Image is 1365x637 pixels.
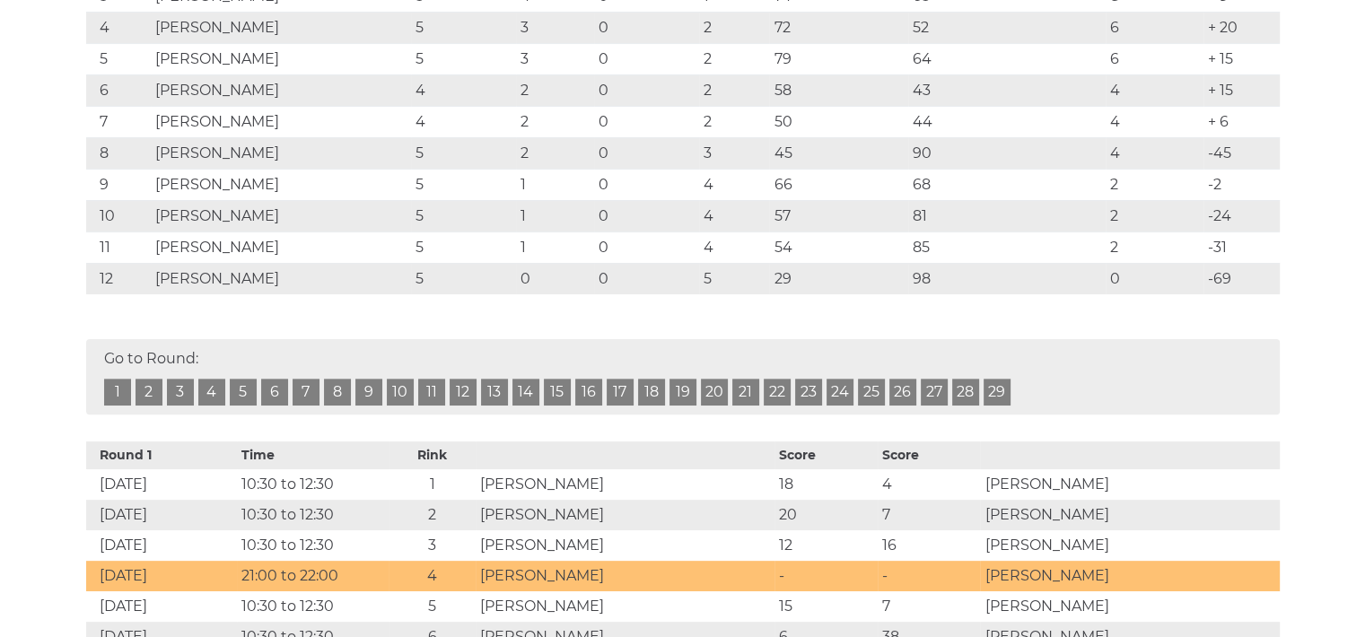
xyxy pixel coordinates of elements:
[769,106,908,137] td: 50
[594,200,700,231] td: 0
[261,379,288,406] a: 6
[151,106,411,137] td: [PERSON_NAME]
[769,43,908,74] td: 79
[389,561,476,591] td: 4
[1203,231,1279,263] td: -31
[1106,231,1204,263] td: 2
[607,379,634,406] a: 17
[699,169,769,200] td: 4
[389,591,476,622] td: 5
[889,379,916,406] a: 26
[86,469,238,500] td: [DATE]
[878,500,981,530] td: 7
[481,379,508,406] a: 13
[774,469,878,500] td: 18
[980,561,1279,591] td: [PERSON_NAME]
[594,43,700,74] td: 0
[86,106,151,137] td: 7
[594,263,700,294] td: 0
[411,43,517,74] td: 5
[669,379,696,406] a: 19
[389,469,476,500] td: 1
[774,500,878,530] td: 20
[1203,137,1279,169] td: -45
[908,169,1105,200] td: 68
[1106,43,1204,74] td: 6
[411,137,517,169] td: 5
[151,263,411,294] td: [PERSON_NAME]
[827,379,853,406] a: 24
[1203,263,1279,294] td: -69
[86,441,238,469] th: Round 1
[516,137,593,169] td: 2
[984,379,1011,406] a: 29
[411,74,517,106] td: 4
[594,137,700,169] td: 0
[86,12,151,43] td: 4
[86,530,238,561] td: [DATE]
[699,137,769,169] td: 3
[86,200,151,231] td: 10
[476,561,774,591] td: [PERSON_NAME]
[980,530,1279,561] td: [PERSON_NAME]
[86,561,238,591] td: [DATE]
[769,169,908,200] td: 66
[774,591,878,622] td: 15
[544,379,571,406] a: 15
[418,379,445,406] a: 11
[151,137,411,169] td: [PERSON_NAME]
[1106,263,1204,294] td: 0
[701,379,728,406] a: 20
[516,74,593,106] td: 2
[389,441,476,469] th: Rink
[908,12,1105,43] td: 52
[1203,43,1279,74] td: + 15
[516,106,593,137] td: 2
[1106,106,1204,137] td: 4
[908,74,1105,106] td: 43
[411,169,517,200] td: 5
[858,379,885,406] a: 25
[769,263,908,294] td: 29
[151,231,411,263] td: [PERSON_NAME]
[476,469,774,500] td: [PERSON_NAME]
[237,469,389,500] td: 10:30 to 12:30
[411,106,517,137] td: 4
[769,200,908,231] td: 57
[516,200,593,231] td: 1
[921,379,948,406] a: 27
[389,530,476,561] td: 3
[86,500,238,530] td: [DATE]
[293,379,319,406] a: 7
[1203,200,1279,231] td: -24
[230,379,257,406] a: 5
[769,74,908,106] td: 58
[732,379,759,406] a: 21
[516,12,593,43] td: 3
[86,43,151,74] td: 5
[638,379,665,406] a: 18
[86,231,151,263] td: 11
[774,561,878,591] td: -
[575,379,602,406] a: 16
[450,379,477,406] a: 12
[774,441,878,469] th: Score
[237,591,389,622] td: 10:30 to 12:30
[151,43,411,74] td: [PERSON_NAME]
[355,379,382,406] a: 9
[908,200,1105,231] td: 81
[699,43,769,74] td: 2
[1106,169,1204,200] td: 2
[516,43,593,74] td: 3
[594,12,700,43] td: 0
[389,500,476,530] td: 2
[86,137,151,169] td: 8
[411,231,517,263] td: 5
[980,500,1279,530] td: [PERSON_NAME]
[476,500,774,530] td: [PERSON_NAME]
[237,530,389,561] td: 10:30 to 12:30
[411,263,517,294] td: 5
[952,379,979,406] a: 28
[237,500,389,530] td: 10:30 to 12:30
[476,591,774,622] td: [PERSON_NAME]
